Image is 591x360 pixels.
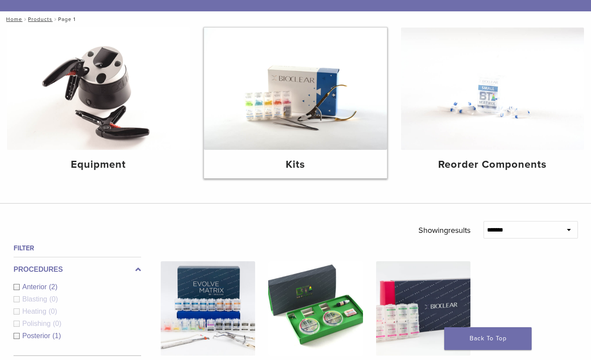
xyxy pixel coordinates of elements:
[268,261,363,356] img: Black Triangle (BT) Kit
[52,332,61,339] span: (1)
[53,320,62,327] span: (0)
[22,332,52,339] span: Posterior
[211,157,380,173] h4: Kits
[3,16,22,22] a: Home
[14,157,183,173] h4: Equipment
[14,264,141,275] label: Procedures
[22,320,53,327] span: Polishing
[376,261,470,356] img: Complete HD Anterior Kit
[161,261,255,356] img: Evolve All-in-One Kit
[418,221,470,239] p: Showing results
[28,16,52,22] a: Products
[49,295,58,303] span: (0)
[22,308,48,315] span: Heating
[22,295,49,303] span: Blasting
[22,283,49,291] span: Anterior
[444,327,532,350] a: Back To Top
[401,28,584,178] a: Reorder Components
[14,243,141,253] h4: Filter
[401,28,584,150] img: Reorder Components
[22,17,28,21] span: /
[7,28,190,150] img: Equipment
[7,28,190,178] a: Equipment
[48,308,57,315] span: (0)
[204,28,387,150] img: Kits
[204,28,387,178] a: Kits
[49,283,58,291] span: (2)
[52,17,58,21] span: /
[408,157,577,173] h4: Reorder Components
